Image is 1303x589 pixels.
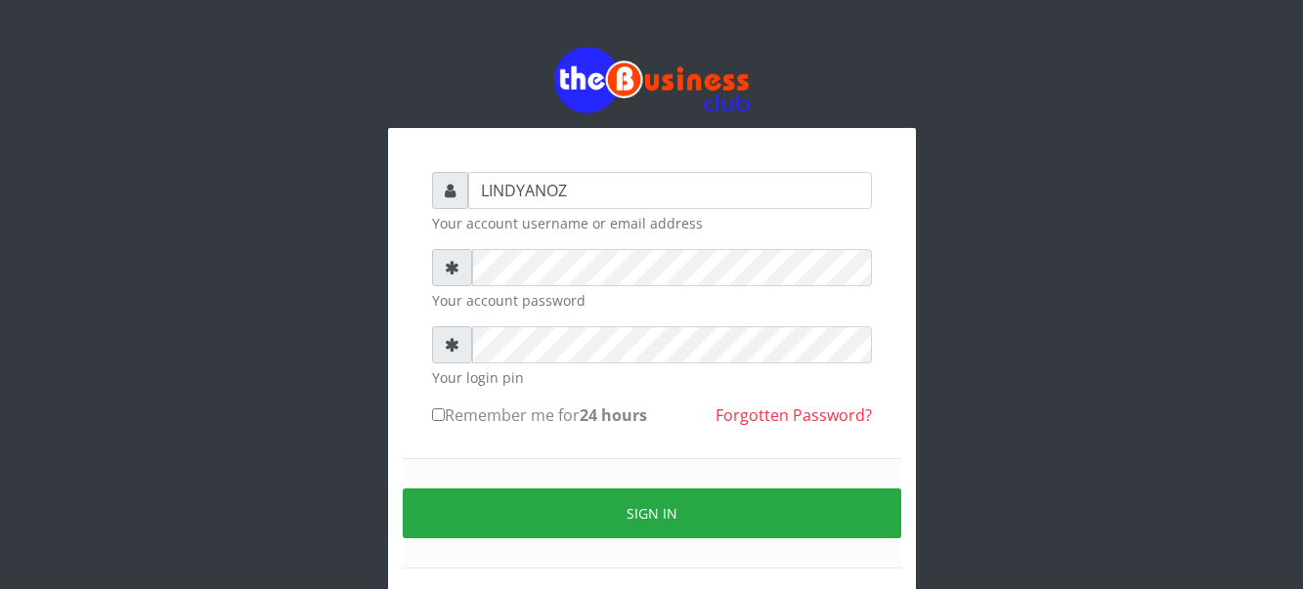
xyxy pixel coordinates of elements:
[468,172,872,209] input: Username or email address
[432,213,872,233] small: Your account username or email address
[432,403,647,427] label: Remember me for
[716,404,872,426] a: Forgotten Password?
[580,404,647,426] b: 24 hours
[432,290,872,311] small: Your account password
[403,488,901,538] button: Sign in
[432,367,872,388] small: Your login pin
[432,408,445,421] input: Remember me for24 hours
